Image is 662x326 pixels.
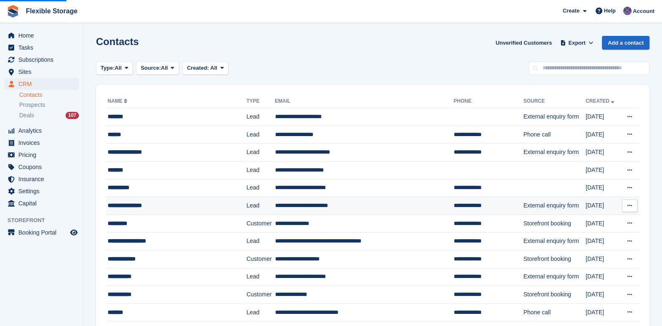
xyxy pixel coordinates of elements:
[18,78,68,90] span: CRM
[23,4,81,18] a: Flexible Storage
[586,144,620,162] td: [DATE]
[4,137,79,149] a: menu
[18,149,68,161] span: Pricing
[18,227,68,238] span: Booking Portal
[4,66,79,78] a: menu
[18,173,68,185] span: Insurance
[108,98,129,104] a: Name
[19,111,79,120] a: Deals 107
[586,126,620,144] td: [DATE]
[4,54,79,66] a: menu
[4,42,79,53] a: menu
[586,179,620,197] td: [DATE]
[187,65,209,71] span: Created:
[18,197,68,209] span: Capital
[4,185,79,197] a: menu
[586,286,620,304] td: [DATE]
[4,30,79,41] a: menu
[586,303,620,321] td: [DATE]
[492,36,555,50] a: Unverified Customers
[18,137,68,149] span: Invoices
[246,303,275,321] td: Lead
[182,61,228,75] button: Created: All
[210,65,217,71] span: All
[4,227,79,238] a: menu
[19,111,34,119] span: Deals
[523,268,586,286] td: External enquiry form
[18,30,68,41] span: Home
[569,39,586,47] span: Export
[586,197,620,215] td: [DATE]
[586,268,620,286] td: [DATE]
[586,250,620,268] td: [DATE]
[18,66,68,78] span: Sites
[246,268,275,286] td: Lead
[161,64,168,72] span: All
[558,36,595,50] button: Export
[523,197,586,215] td: External enquiry form
[602,36,649,50] a: Add a contact
[246,286,275,304] td: Customer
[96,36,139,47] h1: Contacts
[18,54,68,66] span: Subscriptions
[4,197,79,209] a: menu
[523,286,586,304] td: Storefront booking
[7,5,19,18] img: stora-icon-8386f47178a22dfd0bd8f6a31ec36ba5ce8667c1dd55bd0f319d3a0aa187defe.svg
[18,161,68,173] span: Coupons
[523,108,586,126] td: External enquiry form
[136,61,179,75] button: Source: All
[4,149,79,161] a: menu
[586,232,620,250] td: [DATE]
[4,125,79,136] a: menu
[523,232,586,250] td: External enquiry form
[246,161,275,179] td: Lead
[246,179,275,197] td: Lead
[523,144,586,162] td: External enquiry form
[246,126,275,144] td: Lead
[246,215,275,232] td: Customer
[19,101,45,109] span: Prospects
[275,95,453,108] th: Email
[141,64,161,72] span: Source:
[66,112,79,119] div: 107
[586,108,620,126] td: [DATE]
[96,61,133,75] button: Type: All
[523,126,586,144] td: Phone call
[4,173,79,185] a: menu
[586,215,620,232] td: [DATE]
[563,7,579,15] span: Create
[69,227,79,238] a: Preview store
[246,250,275,268] td: Customer
[18,42,68,53] span: Tasks
[523,250,586,268] td: Storefront booking
[604,7,616,15] span: Help
[19,101,79,109] a: Prospects
[454,95,523,108] th: Phone
[586,161,620,179] td: [DATE]
[623,7,632,15] img: Daniel Douglas
[523,95,586,108] th: Source
[246,232,275,250] td: Lead
[18,185,68,197] span: Settings
[18,125,68,136] span: Analytics
[4,161,79,173] a: menu
[246,108,275,126] td: Lead
[246,95,275,108] th: Type
[246,197,275,215] td: Lead
[523,215,586,232] td: Storefront booking
[19,91,79,99] a: Contacts
[246,144,275,162] td: Lead
[633,7,654,15] span: Account
[8,216,83,225] span: Storefront
[4,78,79,90] a: menu
[101,64,115,72] span: Type:
[586,98,616,104] a: Created
[523,303,586,321] td: Phone call
[115,64,122,72] span: All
